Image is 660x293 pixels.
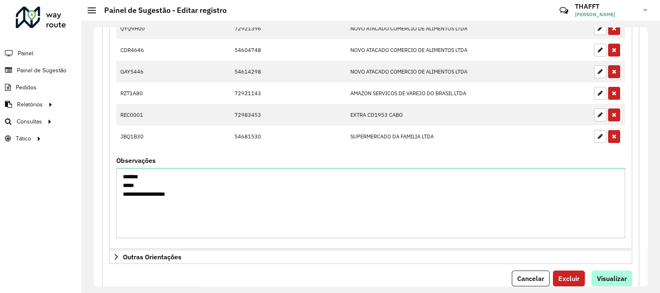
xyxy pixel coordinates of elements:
[230,104,346,126] td: 72983453
[17,100,43,109] span: Relatórios
[558,274,579,283] span: Excluir
[17,66,66,75] span: Painel de Sugestão
[592,271,632,286] button: Visualizar
[116,126,163,147] td: JBQ1B30
[230,82,346,104] td: 72921143
[346,82,523,104] td: AMAZON SERVICOS DE VAREJO DO BRASIL LTDA
[116,82,163,104] td: RZT1A80
[116,17,163,39] td: QYQ9H00
[230,61,346,82] td: 54614298
[346,126,523,147] td: SUPERMERCADO DA FAMILIA LTDA
[230,17,346,39] td: 72921396
[230,39,346,61] td: 54604748
[109,250,632,264] a: Outras Orientações
[346,61,523,82] td: NOVO ATACADO COMERCIO DE ALIMENTOS LTDA
[16,83,37,92] span: Pedidos
[555,2,573,20] a: Contato Rápido
[575,2,637,10] h3: THAFFT
[116,39,163,61] td: CDR4646
[346,17,523,39] td: NOVO ATACADO COMERCIO DE ALIMENTOS LTDA
[597,274,627,283] span: Visualizar
[230,126,346,147] td: 54681530
[346,104,523,126] td: EXTRA CD1953 CABO
[517,274,544,283] span: Cancelar
[96,6,227,15] h2: Painel de Sugestão - Editar registro
[575,11,637,18] span: [PERSON_NAME]
[16,134,31,143] span: Tático
[123,254,181,260] span: Outras Orientações
[17,117,42,126] span: Consultas
[512,271,550,286] button: Cancelar
[116,61,163,82] td: GAY5446
[116,104,163,126] td: REC0001
[18,49,33,58] span: Painel
[346,39,523,61] td: NOVO ATACADO COMERCIO DE ALIMENTOS LTDA
[553,271,585,286] button: Excluir
[116,155,156,165] label: Observações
